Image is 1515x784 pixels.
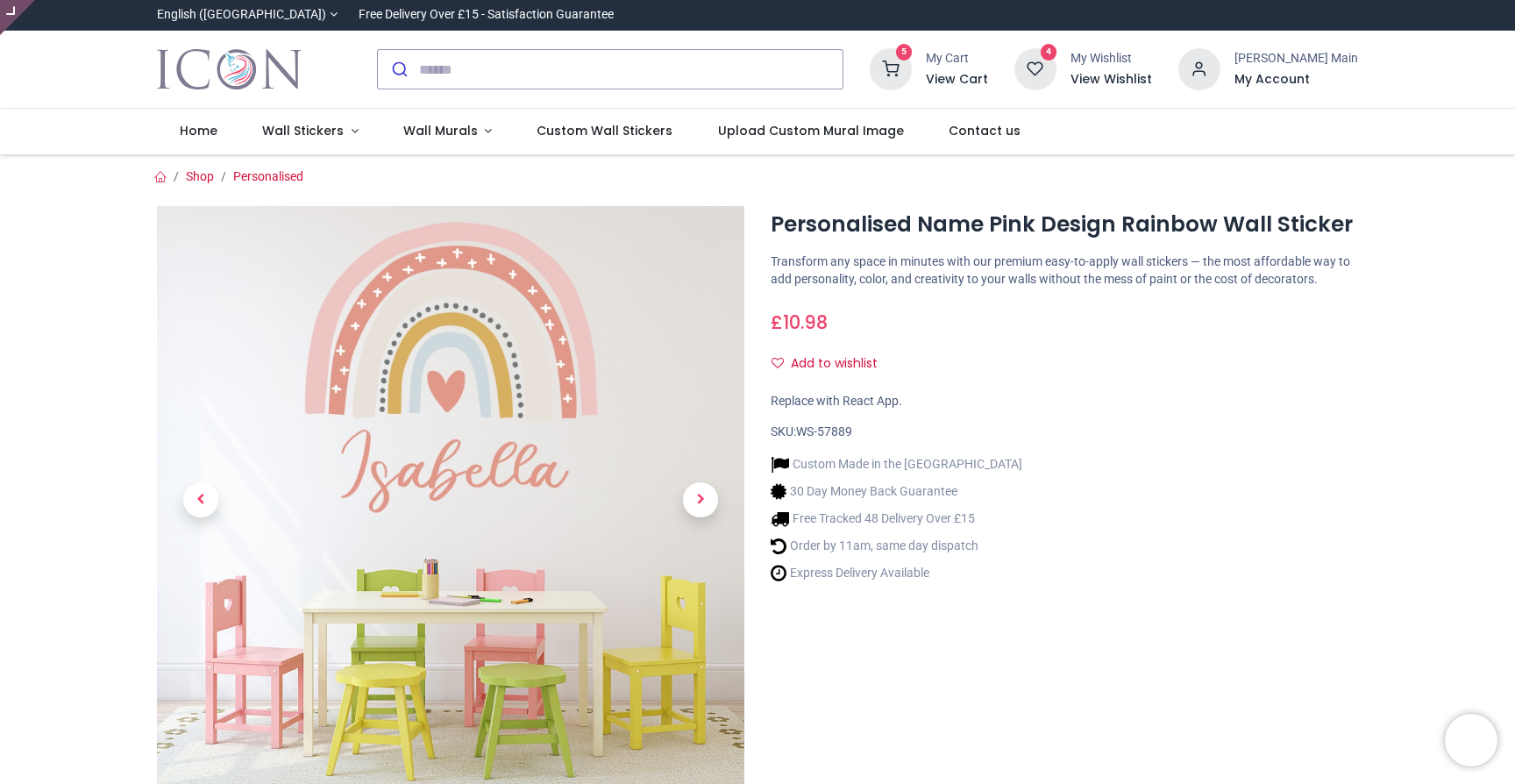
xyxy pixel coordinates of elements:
[771,253,1358,288] p: Transform any space in minutes with our premium easy-to-apply wall stickers — the most affordable...
[771,349,893,379] button: Add to wishlistAdd to wishlist
[1014,61,1056,75] a: 4
[771,455,1022,474] li: Custom Made in the [GEOGRAPHIC_DATA]
[771,310,828,335] span: £
[1445,714,1497,766] iframe: Brevo live chat
[1234,50,1358,68] div: [PERSON_NAME] Main
[896,44,913,61] sup: 5
[990,6,1358,24] iframe: Customer reviews powered by Trustpilot
[771,537,1022,555] li: Order by 11am, same day dispatch
[186,169,214,183] a: Shop
[718,122,904,139] span: Upload Custom Mural Image
[1070,71,1152,89] a: View Wishlist
[381,109,515,154] a: Wall Murals
[262,122,344,139] span: Wall Stickers
[403,122,478,139] span: Wall Murals
[1041,44,1057,61] sup: 4
[771,210,1358,239] h1: Personalised Name Pink Design Rainbow Wall Sticker
[926,71,988,89] a: View Cart
[157,295,245,706] a: Previous
[796,424,852,438] span: WS-57889
[157,45,302,94] img: Icon Wall Stickers
[378,50,419,89] button: Submit
[771,393,1358,410] div: Replace with React App.
[233,169,303,183] a: Personalised
[1070,50,1152,68] div: My Wishlist
[771,424,1358,441] div: SKU:
[537,122,672,139] span: Custom Wall Stickers
[772,357,784,369] i: Add to wishlist
[870,61,912,75] a: 5
[783,310,828,335] span: 10.98
[239,109,381,154] a: Wall Stickers
[771,564,1022,582] li: Express Delivery Available
[771,510,1022,528] li: Free Tracked 48 Delivery Over £15
[926,50,988,68] div: My Cart
[359,6,614,24] div: Free Delivery Over £15 - Satisfaction Guarantee
[157,6,338,24] a: English ([GEOGRAPHIC_DATA])
[771,482,1022,501] li: 30 Day Money Back Guarantee
[180,122,217,139] span: Home
[183,482,218,517] span: Previous
[1234,71,1358,89] a: My Account
[657,295,744,706] a: Next
[157,45,302,94] a: Logo of Icon Wall Stickers
[949,122,1021,139] span: Contact us
[683,482,718,517] span: Next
